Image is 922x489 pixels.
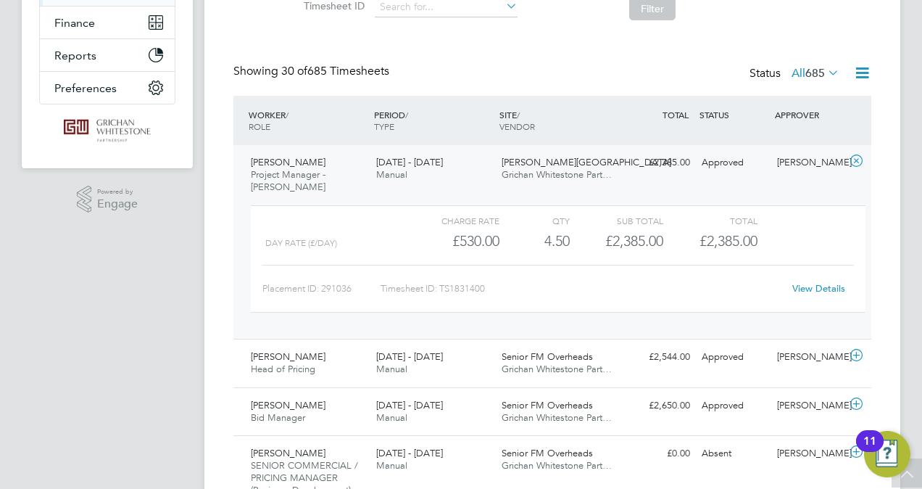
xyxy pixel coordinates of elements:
[77,186,138,213] a: Powered byEngage
[381,277,783,300] div: Timesheet ID: TS1831400
[251,399,325,411] span: [PERSON_NAME]
[499,212,570,229] div: QTY
[286,109,288,120] span: /
[97,198,138,210] span: Engage
[376,399,443,411] span: [DATE] - [DATE]
[502,411,612,424] span: Grichan Whitestone Part…
[97,186,138,198] span: Powered by
[699,232,757,250] span: £2,385.00
[696,151,771,175] div: Approved
[245,102,370,139] div: WORKER
[406,212,499,229] div: Charge rate
[251,168,325,193] span: Project Manager - [PERSON_NAME]
[281,64,307,78] span: 30 of
[265,238,337,248] span: Day Rate (£/day)
[570,229,663,253] div: £2,385.00
[771,345,847,369] div: [PERSON_NAME]
[251,350,325,363] span: [PERSON_NAME]
[696,442,771,466] div: Absent
[620,151,696,175] div: £2,385.00
[40,39,175,71] button: Reports
[771,442,847,466] div: [PERSON_NAME]
[406,229,499,253] div: £530.00
[663,109,689,120] span: TOTAL
[696,345,771,369] div: Approved
[249,120,270,132] span: ROLE
[64,119,150,142] img: grichanwhitestone-logo-retina.png
[502,459,612,472] span: Grichan Whitestone Part…
[370,102,496,139] div: PERIOD
[251,411,305,424] span: Bid Manager
[792,66,839,81] label: All
[805,66,825,81] span: 685
[233,64,392,79] div: Showing
[376,350,443,363] span: [DATE] - [DATE]
[54,49,96,62] span: Reports
[620,442,696,466] div: £0.00
[863,441,876,460] div: 11
[496,102,621,139] div: SITE
[40,7,175,38] button: Finance
[376,156,443,168] span: [DATE] - [DATE]
[696,102,771,128] div: STATUS
[376,411,407,424] span: Manual
[771,394,847,418] div: [PERSON_NAME]
[251,156,325,168] span: [PERSON_NAME]
[405,109,408,120] span: /
[570,212,663,229] div: Sub Total
[864,431,910,477] button: Open Resource Center, 11 new notifications
[499,120,535,132] span: VENDOR
[502,156,671,168] span: [PERSON_NAME][GEOGRAPHIC_DATA]
[376,459,407,472] span: Manual
[502,399,593,411] span: Senior FM Overheads
[499,229,570,253] div: 4.50
[262,277,381,300] div: Placement ID: 291036
[251,363,315,375] span: Head of Pricing
[376,363,407,375] span: Manual
[374,120,394,132] span: TYPE
[502,350,593,363] span: Senior FM Overheads
[39,119,175,142] a: Go to home page
[771,102,847,128] div: APPROVER
[376,168,407,181] span: Manual
[696,394,771,418] div: Approved
[281,64,389,78] span: 685 Timesheets
[620,394,696,418] div: £2,650.00
[620,345,696,369] div: £2,544.00
[251,447,325,459] span: [PERSON_NAME]
[40,72,175,104] button: Preferences
[749,64,842,84] div: Status
[54,81,117,95] span: Preferences
[502,168,612,181] span: Grichan Whitestone Part…
[502,447,593,459] span: Senior FM Overheads
[376,447,443,459] span: [DATE] - [DATE]
[54,16,95,30] span: Finance
[792,282,845,295] a: View Details
[663,212,757,229] div: Total
[517,109,520,120] span: /
[771,151,847,175] div: [PERSON_NAME]
[502,363,612,375] span: Grichan Whitestone Part…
